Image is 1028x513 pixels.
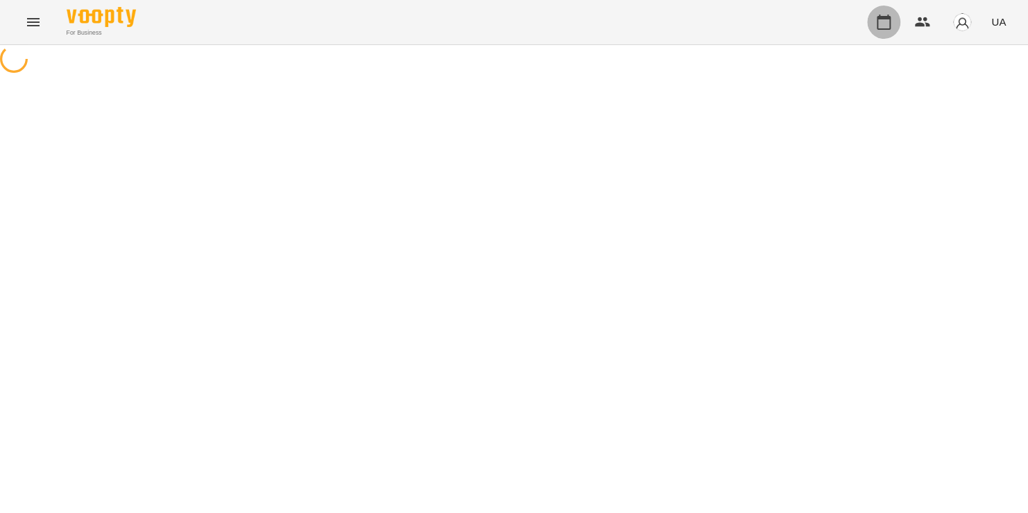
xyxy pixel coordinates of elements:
img: Voopty Logo [67,7,136,27]
button: Menu [17,6,50,39]
span: For Business [67,28,136,37]
span: UA [991,15,1006,29]
img: avatar_s.png [952,12,972,32]
button: UA [986,9,1011,35]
